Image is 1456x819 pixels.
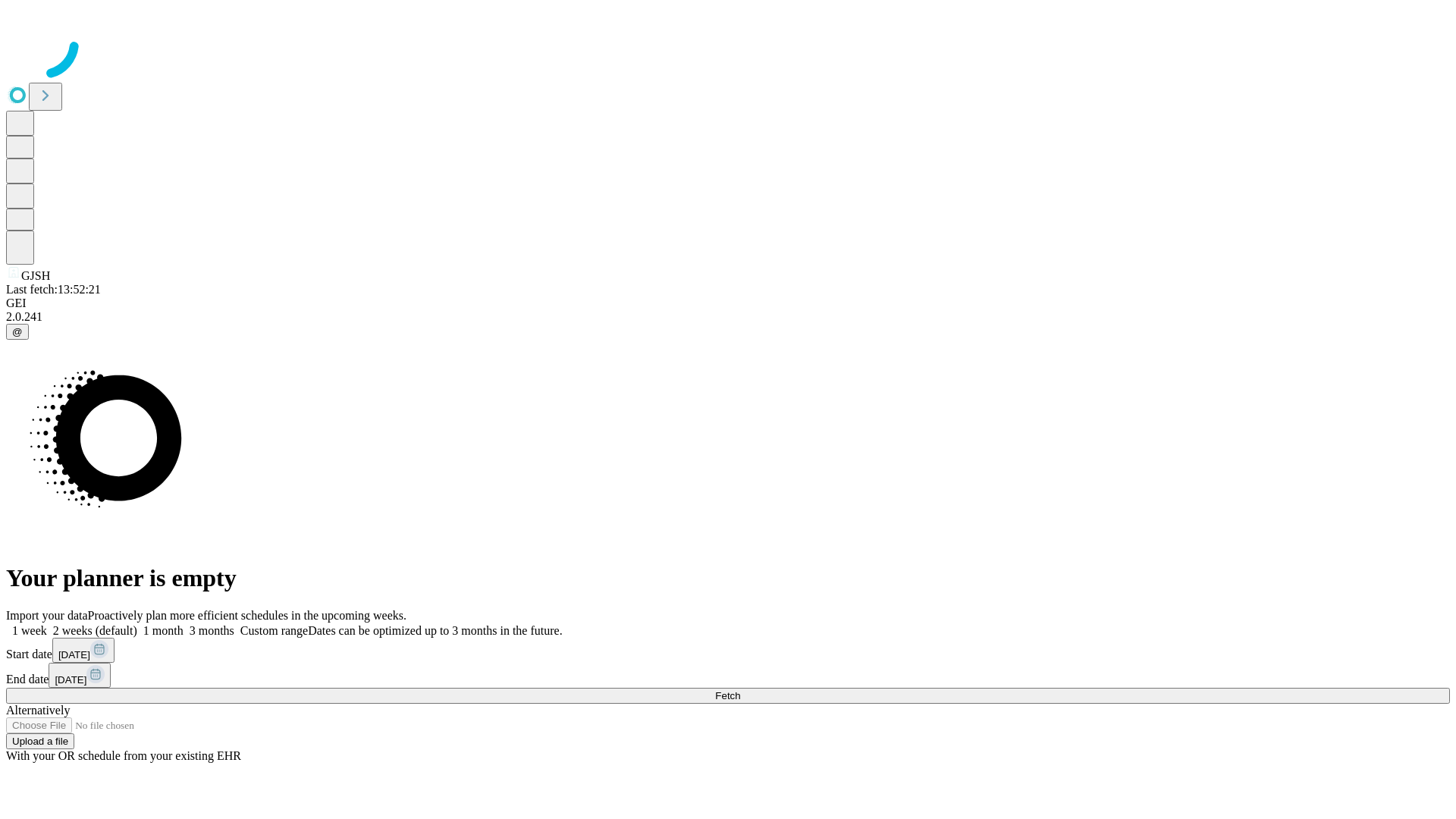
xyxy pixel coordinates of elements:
[6,704,70,717] span: Alternatively
[12,624,47,637] span: 1 week
[12,326,23,337] span: @
[308,624,562,637] span: Dates can be optimized up to 3 months in the future.
[6,609,88,622] span: Import your data
[55,674,86,686] span: [DATE]
[52,638,115,663] button: [DATE]
[6,688,1450,704] button: Fetch
[53,624,137,637] span: 2 weeks (default)
[6,564,1450,592] h1: Your planner is empty
[6,733,74,749] button: Upload a file
[58,649,90,661] span: [DATE]
[715,690,740,701] span: Fetch
[190,624,234,637] span: 3 months
[6,297,1450,310] div: GEI
[240,624,308,637] span: Custom range
[6,310,1450,324] div: 2.0.241
[88,609,406,622] span: Proactively plan more efficient schedules in the upcoming weeks.
[6,283,101,296] span: Last fetch: 13:52:21
[6,638,1450,663] div: Start date
[6,663,1450,688] div: End date
[49,663,111,688] button: [DATE]
[6,749,241,762] span: With your OR schedule from your existing EHR
[6,324,29,340] button: @
[21,269,50,282] span: GJSH
[143,624,184,637] span: 1 month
